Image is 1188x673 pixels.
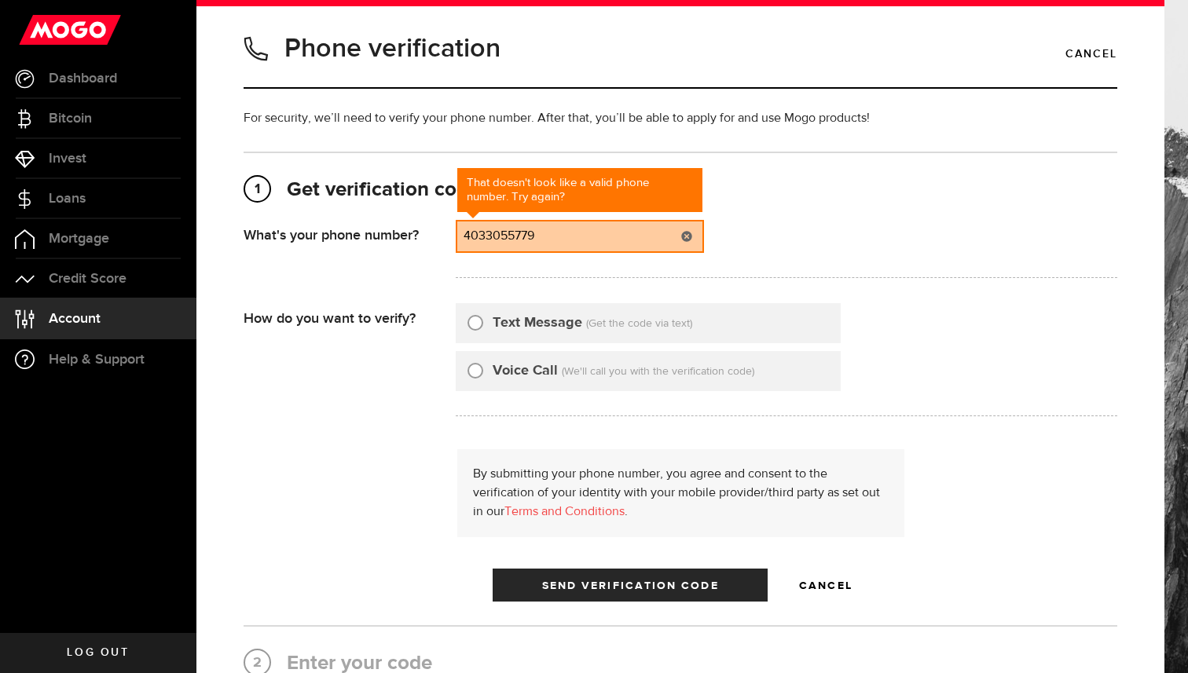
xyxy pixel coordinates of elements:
span: Credit Score [49,272,126,286]
span: Bitcoin [49,112,92,126]
input: Text Message [467,313,483,328]
span: Invest [49,152,86,166]
span: Log out [67,647,129,658]
div: What's your phone number? [244,220,456,244]
span: Dashboard [49,71,117,86]
span: (We'll call you with the verification code) [562,366,754,377]
span: Account [49,312,101,326]
span: Mortgage [49,232,109,246]
label: Text Message [493,313,582,334]
a: Terms and Conditions [504,506,625,518]
span: Loans [49,192,86,206]
div: How do you want to verify? [244,303,456,327]
h2: Get verification code [244,177,1117,204]
span: 1 [245,177,269,202]
button: Open LiveChat chat widget [13,6,60,53]
div: By submitting your phone number, you agree and consent to the verification of your identity with ... [457,449,904,537]
button: Cancel [783,569,867,602]
span: Cancel [799,580,852,591]
h1: Phone verification [284,28,500,69]
span: Send Verification Code [542,580,719,591]
button: Send Verification Code [493,569,768,602]
div: That doesn't look like a valid phone number. Try again? [457,168,702,212]
label: Voice Call [493,360,558,382]
input: Voice Call [467,360,483,376]
a: Cancel [1065,41,1117,68]
span: (Get the code via text) [586,318,692,329]
span: Help & Support [49,353,145,367]
p: For security, we’ll need to verify your phone number. After that, you’ll be able to apply for and... [244,109,1117,128]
